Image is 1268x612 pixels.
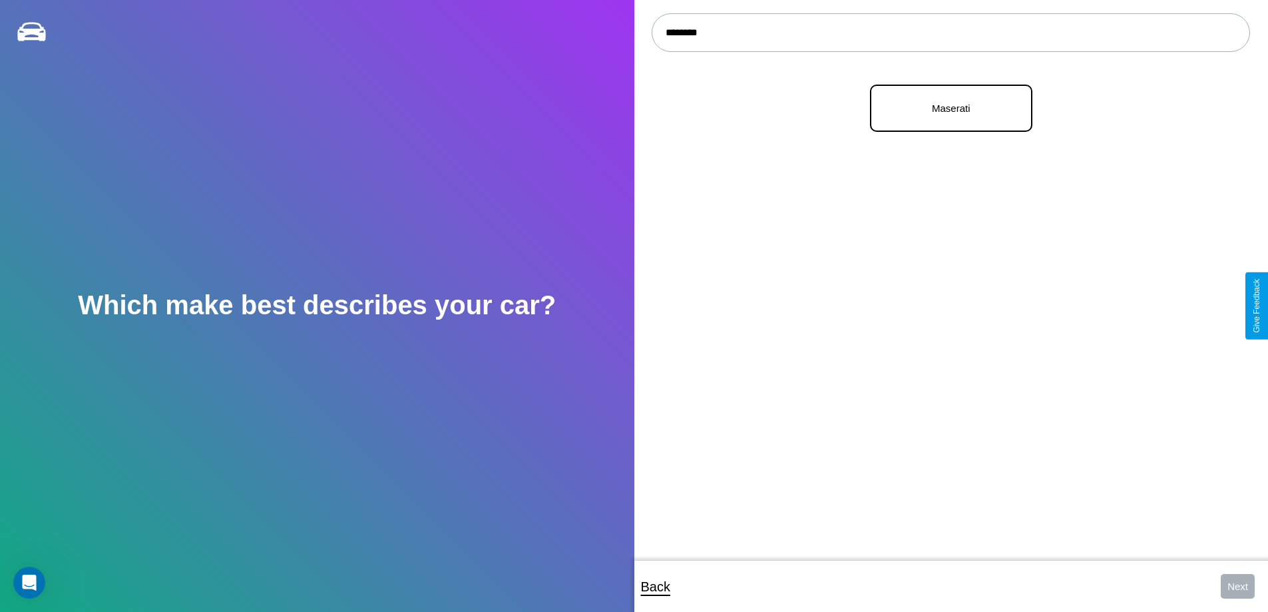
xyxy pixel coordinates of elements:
[885,99,1018,117] p: Maserati
[78,290,556,320] h2: Which make best describes your car?
[13,567,45,599] iframe: Intercom live chat
[1221,574,1255,599] button: Next
[641,575,670,599] p: Back
[1252,279,1261,333] div: Give Feedback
